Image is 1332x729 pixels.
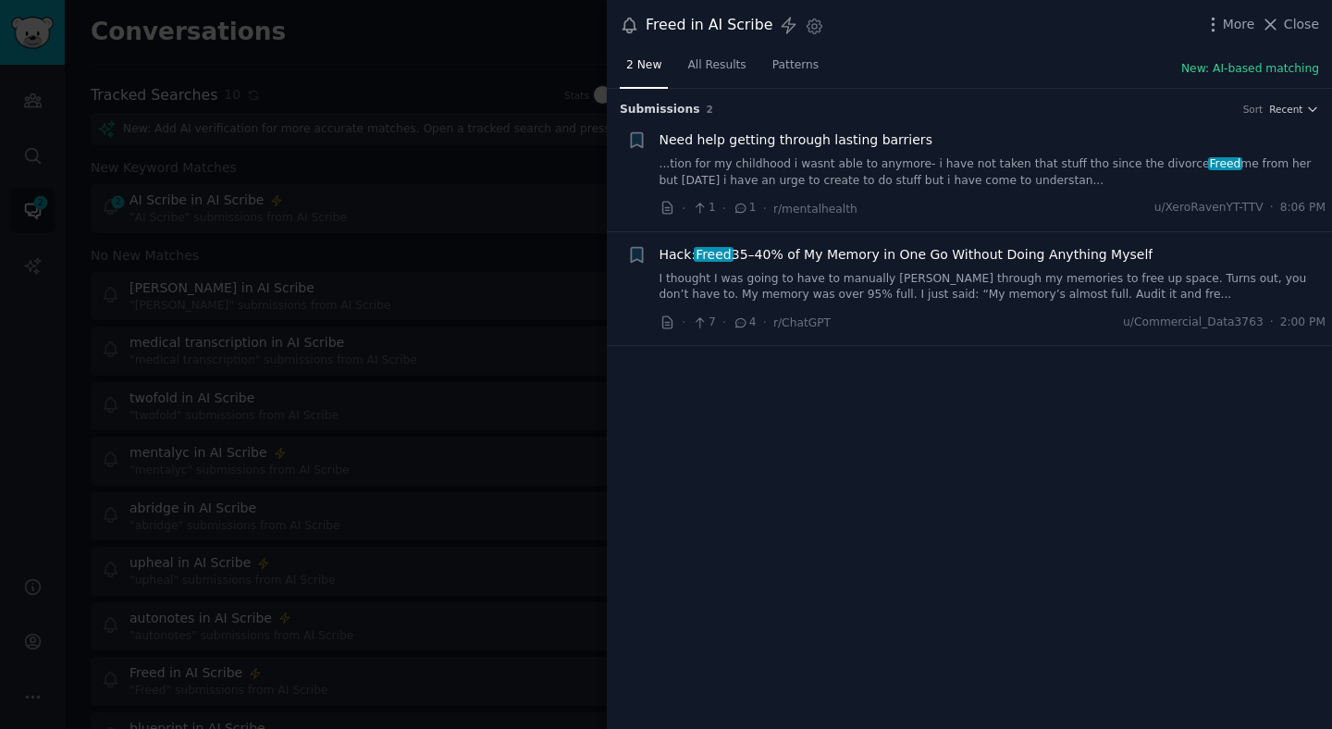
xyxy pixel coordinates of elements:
[694,247,733,262] span: Freed
[1154,200,1264,216] span: u/XeroRavenYT-TTV
[1280,315,1326,331] span: 2:00 PM
[763,313,767,332] span: ·
[1243,103,1264,116] div: Sort
[682,313,685,332] span: ·
[1203,15,1255,34] button: More
[1123,315,1264,331] span: u/Commercial_Data3763
[646,14,772,37] div: Freed in AI Scribe
[1280,200,1326,216] span: 8:06 PM
[692,200,715,216] span: 1
[733,200,756,216] span: 1
[681,51,752,89] a: All Results
[1269,103,1319,116] button: Recent
[1208,157,1242,170] span: Freed
[1284,15,1319,34] span: Close
[1223,15,1255,34] span: More
[707,104,713,115] span: 2
[692,315,715,331] span: 7
[620,102,700,118] span: Submission s
[660,130,932,150] a: Need help getting through lasting barriers
[660,156,1326,189] a: ...tion for my childhood i wasnt able to anymore- i have not taken that stuff tho since the divor...
[682,199,685,218] span: ·
[1270,200,1274,216] span: ·
[766,51,825,89] a: Patterns
[620,51,668,89] a: 2 New
[626,57,661,74] span: 2 New
[687,57,746,74] span: All Results
[1269,103,1302,116] span: Recent
[660,245,1153,265] a: Hack:Freed35–40% of My Memory in One Go Without Doing Anything Myself
[772,57,819,74] span: Patterns
[722,199,726,218] span: ·
[1270,315,1274,331] span: ·
[1261,15,1319,34] button: Close
[1181,61,1319,78] button: New: AI-based matching
[660,271,1326,303] a: I thought I was going to have to manually [PERSON_NAME] through my memories to free up space. Tur...
[733,315,756,331] span: 4
[773,316,831,329] span: r/ChatGPT
[763,199,767,218] span: ·
[722,313,726,332] span: ·
[773,203,857,216] span: r/mentalhealth
[660,245,1153,265] span: Hack: 35–40% of My Memory in One Go Without Doing Anything Myself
